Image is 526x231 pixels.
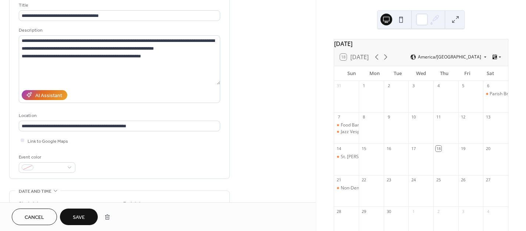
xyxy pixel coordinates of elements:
div: 7 [336,114,342,120]
div: 2 [386,83,391,89]
span: Save [73,214,85,221]
div: 17 [411,146,416,151]
div: [DATE] [334,39,508,48]
div: Non-Denominational Service at the [GEOGRAPHIC_DATA] 10:00 am [341,185,478,191]
div: 12 [461,114,466,120]
div: Non-Denominational Service at the Richmond Fairgrounds Pavilion 10:00 am [334,185,359,191]
div: 10 [411,114,416,120]
div: 26 [461,177,466,183]
div: 23 [386,177,391,183]
div: 1 [361,83,366,89]
span: Cancel [25,214,44,221]
div: 4 [436,83,441,89]
div: AI Assistant [35,92,62,99]
div: 6 [485,83,491,89]
div: 29 [361,209,366,214]
div: 2 [436,209,441,214]
div: 30 [386,209,391,214]
div: Jazz Vespers Goes to the Movies [341,129,407,135]
div: 13 [485,114,491,120]
div: End date [123,200,144,208]
span: Link to Google Maps [28,137,68,145]
div: Parish Breakfast [483,91,508,97]
div: 27 [485,177,491,183]
div: 19 [461,146,466,151]
div: Location [19,112,219,120]
div: 9 [386,114,391,120]
button: Cancel [12,209,57,225]
div: Tue [386,66,409,81]
button: AI Assistant [22,90,67,100]
div: 28 [336,209,342,214]
div: 11 [436,114,441,120]
span: Date and time [19,188,51,195]
div: Wed [409,66,433,81]
div: Food Bank Sunday [334,122,359,128]
div: 1 [411,209,416,214]
div: Start date [19,200,42,208]
div: 22 [361,177,366,183]
button: Save [60,209,98,225]
div: Thu [433,66,456,81]
div: Mon [363,66,386,81]
div: 24 [411,177,416,183]
div: 5 [461,83,466,89]
div: 16 [386,146,391,151]
div: Event color [19,153,74,161]
div: 8 [361,114,366,120]
div: Title [19,1,219,9]
div: St. John's Fare Forward into the Fall Season BBQ [334,154,359,160]
div: 20 [485,146,491,151]
div: 4 [485,209,491,214]
div: 3 [461,209,466,214]
div: 21 [336,177,342,183]
div: Sun [340,66,363,81]
div: St. [PERSON_NAME]'s Fare Forward into the Fall Season BBQ [341,154,464,160]
div: Parish Breakfast [490,91,523,97]
div: Description [19,26,219,34]
div: 15 [361,146,366,151]
div: 25 [436,177,441,183]
div: Jazz Vespers Goes to the Movies [334,129,359,135]
div: 3 [411,83,416,89]
div: 18 [436,146,441,151]
div: 31 [336,83,342,89]
div: Sat [479,66,502,81]
div: Food Bank [DATE] [341,122,377,128]
span: America/[GEOGRAPHIC_DATA] [418,55,481,59]
div: 14 [336,146,342,151]
div: Fri [456,66,479,81]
